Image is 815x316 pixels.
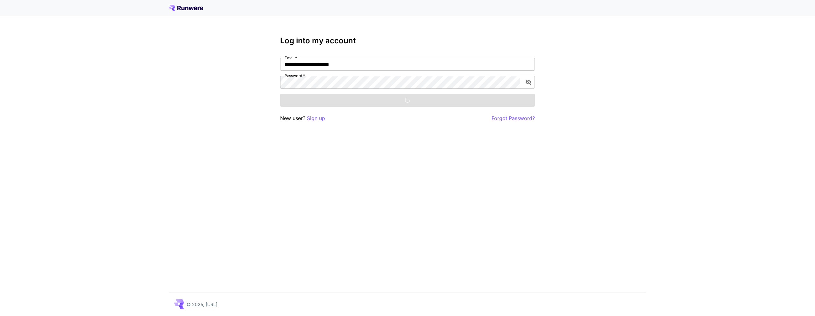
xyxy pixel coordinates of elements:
button: Sign up [307,114,325,122]
button: Forgot Password? [492,114,535,122]
button: toggle password visibility [523,76,534,88]
label: Email [285,55,297,61]
p: New user? [280,114,325,122]
h3: Log into my account [280,36,535,45]
p: © 2025, [URL] [187,301,217,308]
label: Password [285,73,305,78]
